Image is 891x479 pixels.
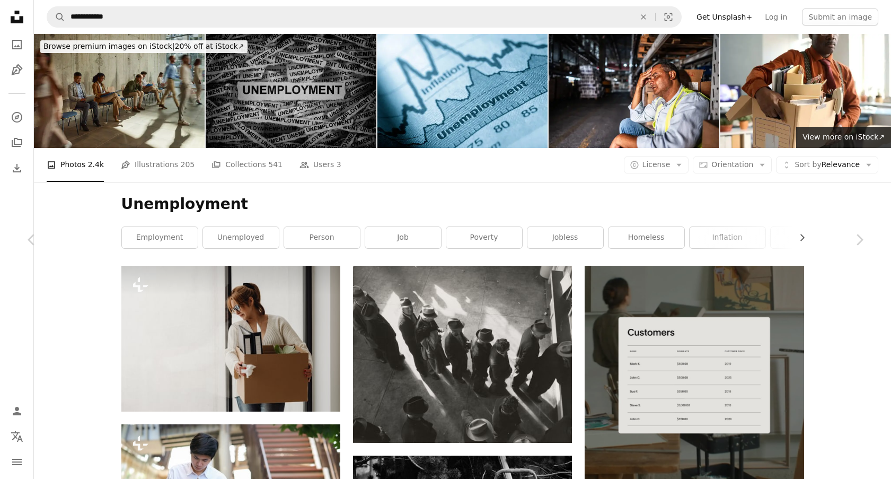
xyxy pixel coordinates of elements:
[6,426,28,447] button: Language
[446,227,522,248] a: poverty
[776,156,878,173] button: Sort byRelevance
[365,227,441,248] a: job
[642,160,671,169] span: License
[608,227,684,248] a: homeless
[549,34,719,148] img: Tired mature man sitting at work in a warehouse
[34,34,205,148] img: Group of business people waiting for job interview in the office.
[353,349,572,359] a: grayscale photography of people in line
[632,7,655,27] button: Clear
[624,156,689,173] button: License
[6,451,28,473] button: Menu
[6,34,28,55] a: Photos
[47,6,682,28] form: Find visuals sitewide
[353,266,572,443] img: grayscale photography of people in line
[337,159,341,170] span: 3
[796,127,891,148] a: View more on iStock↗
[690,227,765,248] a: inflation
[47,7,65,27] button: Search Unsplash
[720,34,891,148] img: Close Up of Senior Man Holding Box at Work
[6,400,28,422] a: Log in / Sign up
[121,195,804,214] h1: Unemployment
[206,34,376,148] img: Strips of newspaper with the words Unemployment typed on them.
[802,133,885,141] span: View more on iStock ↗
[268,159,283,170] span: 541
[43,42,174,50] span: Browse premium images on iStock |
[6,107,28,128] a: Explore
[792,227,804,248] button: scroll list to the right
[795,160,860,170] span: Relevance
[6,59,28,81] a: Illustrations
[211,148,283,182] a: Collections 541
[693,156,772,173] button: Orientation
[827,189,891,291] a: Next
[771,227,846,248] a: human
[758,8,793,25] a: Log in
[121,334,340,343] a: a woman holding a box with a plant in it
[795,160,821,169] span: Sort by
[34,34,254,59] a: Browse premium images on iStock|20% off at iStock↗
[121,148,195,182] a: Illustrations 205
[284,227,360,248] a: person
[690,8,758,25] a: Get Unsplash+
[656,7,681,27] button: Visual search
[203,227,279,248] a: unemployed
[377,34,548,148] img: Folded sheet of paper with an unemployment graph on
[711,160,753,169] span: Orientation
[299,148,341,182] a: Users 3
[181,159,195,170] span: 205
[122,227,198,248] a: employment
[6,132,28,153] a: Collections
[802,8,878,25] button: Submit an image
[6,158,28,179] a: Download History
[121,266,340,412] img: a woman holding a box with a plant in it
[527,227,603,248] a: jobless
[43,42,244,50] span: 20% off at iStock ↗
